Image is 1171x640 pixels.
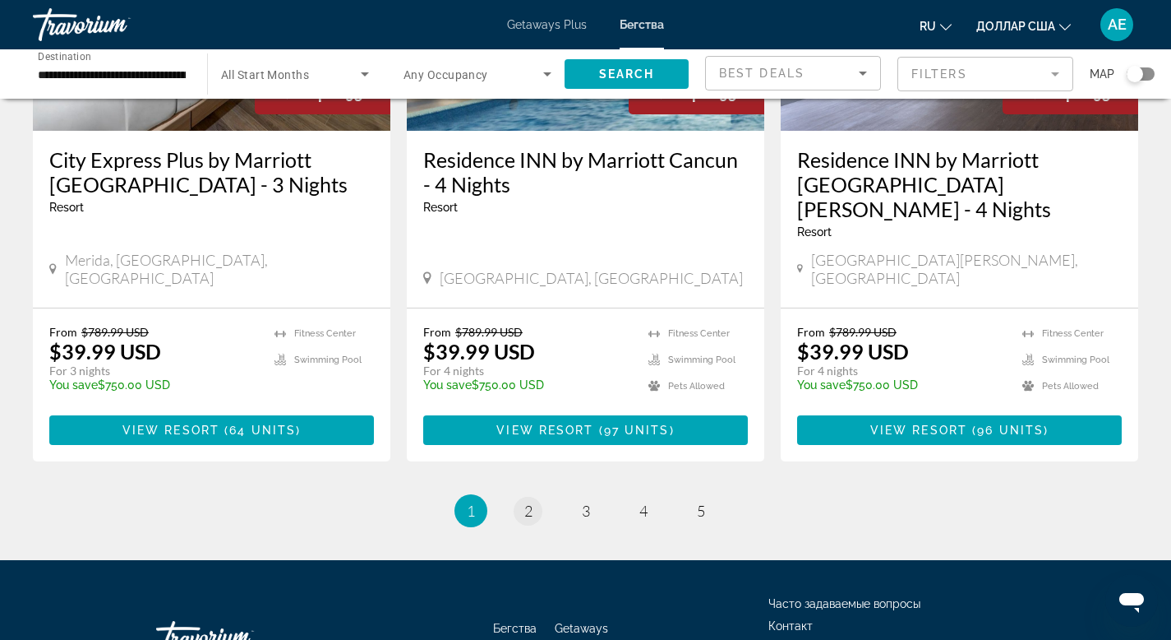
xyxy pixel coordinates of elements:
[697,502,705,520] span: 5
[403,68,488,81] span: Any Occupancy
[1042,355,1109,365] span: Swimming Pool
[870,424,967,437] span: View Resort
[719,67,804,80] span: Best Deals
[229,424,296,437] span: 64 units
[423,364,632,378] p: For 4 nights
[49,364,258,378] p: For 3 nights
[797,147,1122,221] a: Residence INN by Marriott [GEOGRAPHIC_DATA][PERSON_NAME] - 4 Nights
[423,339,535,364] p: $39.99 USD
[582,502,590,520] span: 3
[496,424,593,437] span: View Resort
[1042,328,1104,339] span: Fitness Center
[49,378,258,392] p: $750.00 USD
[294,328,356,339] span: Fitness Center
[65,251,374,287] span: Merida, [GEOGRAPHIC_DATA], [GEOGRAPHIC_DATA]
[38,50,91,62] span: Destination
[620,18,664,31] a: Бегства
[797,325,825,339] span: From
[294,355,362,365] span: Swimming Pool
[920,14,952,38] button: Изменить язык
[976,20,1055,33] font: доллар США
[1095,7,1138,42] button: Меню пользователя
[797,378,846,392] span: You save
[81,325,149,339] span: $789.99 USD
[423,378,632,392] p: $750.00 USD
[423,378,472,392] span: You save
[423,147,748,197] a: Residence INN by Marriott Cancun - 4 Nights
[1108,16,1127,33] font: АЕ
[811,251,1122,287] span: [GEOGRAPHIC_DATA][PERSON_NAME], [GEOGRAPHIC_DATA]
[524,502,532,520] span: 2
[604,424,670,437] span: 97 units
[507,18,587,31] a: Getaways Plus
[33,3,197,46] a: Травориум
[639,502,648,520] span: 4
[1090,63,1114,86] span: Map
[440,269,743,287] span: [GEOGRAPHIC_DATA], [GEOGRAPHIC_DATA]
[768,597,920,610] a: Часто задаваемые вопросы
[797,378,1006,392] p: $750.00 USD
[768,619,813,633] a: Контакт
[221,68,309,81] span: All Start Months
[829,325,897,339] span: $789.99 USD
[49,147,374,197] a: City Express Plus by Marriott [GEOGRAPHIC_DATA] - 3 Nights
[423,325,451,339] span: From
[668,381,725,392] span: Pets Allowed
[455,325,523,339] span: $789.99 USD
[423,415,748,445] button: View Resort(97 units)
[897,56,1073,92] button: Filter
[49,378,98,392] span: You save
[219,424,301,437] span: ( )
[33,494,1138,527] nav: Pagination
[49,415,374,445] button: View Resort(64 units)
[920,20,936,33] font: ru
[599,67,655,81] span: Search
[423,201,458,214] span: Resort
[976,14,1071,38] button: Изменить валюту
[493,622,537,635] a: Бегства
[977,424,1044,437] span: 96 units
[797,415,1122,445] button: View Resort(96 units)
[719,63,867,83] mat-select: Sort by
[797,225,832,239] span: Resort
[467,502,475,520] span: 1
[1042,381,1099,392] span: Pets Allowed
[668,355,735,365] span: Swimming Pool
[122,424,219,437] span: View Resort
[668,328,730,339] span: Fitness Center
[797,364,1006,378] p: For 4 nights
[967,424,1049,437] span: ( )
[49,201,84,214] span: Resort
[49,339,161,364] p: $39.99 USD
[1105,574,1158,627] iframe: Кнопка запуска окна обмена сообщениями
[593,424,674,437] span: ( )
[49,325,77,339] span: From
[565,59,689,89] button: Search
[797,339,909,364] p: $39.99 USD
